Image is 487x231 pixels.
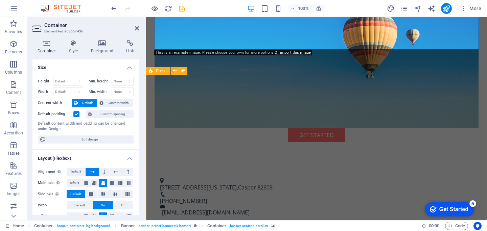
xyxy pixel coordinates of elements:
[150,4,159,12] button: Click here to leave preview mode and continue editing
[473,222,482,230] button: Usercentrics
[164,5,172,12] i: Reload page
[55,222,110,230] span: . home-4-container .bg-background
[38,79,53,83] label: Height
[38,121,134,132] div: Default content width and padding can be changed under Design.
[38,201,67,209] label: Wrap
[69,179,79,187] span: Default
[121,222,135,230] span: Click to select. Double-click to edit
[429,222,439,230] span: 00 00
[6,90,21,95] p: Content
[14,166,322,175] p: ,
[67,212,82,221] button: Default
[110,5,118,12] i: Undo: change_data (Ctrl+Z)
[89,90,112,94] label: Min. width
[121,201,125,209] span: Off
[275,50,311,55] a: Or import this image
[7,191,21,197] p: Images
[101,201,105,209] span: On
[14,167,91,174] span: [STREET_ADDRESS][US_STATE]
[93,201,113,209] button: On
[288,4,312,12] button: 100%
[94,110,132,118] span: Custom spacing
[97,99,134,107] button: Custom width
[38,179,67,187] label: Main axis
[92,167,110,174] span: Casper
[8,211,19,217] p: Slider
[7,151,20,156] p: Tables
[86,110,134,118] button: Custom spacing
[441,3,452,14] button: publish
[67,179,82,187] button: Default
[38,168,67,176] label: Alignment
[67,201,93,209] button: Default
[44,28,125,34] h3: Element #ed-903667436
[71,168,81,176] span: Default
[32,59,139,72] h4: Size
[69,212,79,221] span: Default
[86,40,121,54] h4: Background
[434,223,435,228] span: :
[34,222,53,230] span: Click to select. Double-click to edit
[72,99,97,107] button: Default
[400,5,408,12] i: Pages (Ctrl+Alt+S)
[4,130,23,136] p: Accordion
[207,222,226,230] span: Click to select. Double-click to edit
[32,150,139,162] h4: Layout (Flexbox)
[414,5,422,12] i: Navigator
[422,222,440,230] h6: Session time
[34,222,275,230] nav: breadcrumb
[39,4,90,12] img: Editor Logo
[113,201,133,209] button: Off
[80,99,95,107] span: Default
[5,29,22,34] p: Favorites
[38,99,72,107] label: Content width
[442,5,450,12] i: Publish
[5,3,55,18] div: Get Started 5 items remaining, 0% complete
[67,168,85,176] button: Default
[229,222,268,230] span: . banner-content .parallax
[5,70,22,75] p: Columns
[178,4,186,12] button: save
[427,5,435,12] i: AI Writer
[74,201,85,209] span: Default
[89,79,112,83] label: Min. height
[38,90,53,94] label: Width
[156,69,168,73] span: Preset
[5,222,24,230] a: Click to cancel selection. Double-click to open Pages
[164,4,172,12] button: reload
[16,192,103,199] a: [EMAIL_ADDRESS][DOMAIN_NAME]
[67,190,85,198] button: Default
[38,135,134,144] button: Edit design
[111,167,126,174] span: 82609
[38,190,67,198] label: Side axis
[178,5,186,12] i: Save (Ctrl+S)
[14,180,61,188] span: [PHONE_NUMBER]
[8,110,19,115] p: Boxes
[106,99,132,107] span: Custom width
[427,4,436,12] button: text_generator
[414,4,422,12] button: navigator
[457,3,484,14] button: More
[32,40,64,54] h4: Container
[138,222,191,230] span: . banner .preset-banner-v3-home-4
[38,212,67,221] label: Fill
[448,222,465,230] span: Code
[110,4,118,12] button: undo
[50,1,57,8] div: 5
[70,190,81,198] span: Default
[5,171,22,176] p: Features
[48,135,132,144] span: Edit design
[445,222,468,230] button: Code
[460,5,481,12] span: More
[121,40,139,54] h4: Link
[20,7,49,14] div: Get Started
[316,5,322,11] i: On resize automatically adjust zoom level to fit chosen device.
[271,224,275,228] i: This element contains a background
[44,22,139,28] h2: Container
[194,224,197,228] i: This element is a customizable preset
[298,4,309,12] h6: 100%
[400,4,409,12] button: pages
[38,110,73,118] label: Default padding
[154,50,312,55] div: This is an example image. Please choose your own for more options.
[64,40,86,54] h4: Style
